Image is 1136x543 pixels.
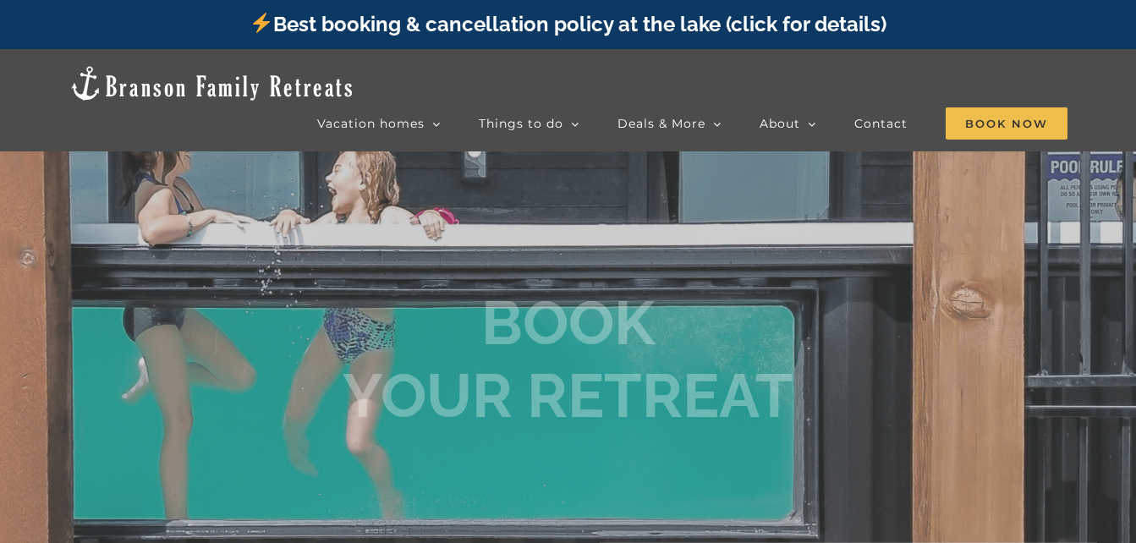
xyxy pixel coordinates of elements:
a: About [760,107,816,140]
span: About [760,118,800,129]
a: Contact [854,107,908,140]
a: Deals & More [617,107,722,140]
img: Branson Family Retreats Logo [69,64,355,102]
img: ⚡️ [251,13,272,33]
a: Things to do [479,107,579,140]
span: Vacation homes [317,118,425,129]
a: Book Now [946,107,1067,140]
a: Vacation homes [317,107,441,140]
span: Deals & More [617,118,705,129]
nav: Main Menu [317,107,1067,140]
b: BOOK YOUR RETREAT [343,287,793,431]
a: Best booking & cancellation policy at the lake (click for details) [250,12,886,36]
span: Things to do [479,118,563,129]
span: Contact [854,118,908,129]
